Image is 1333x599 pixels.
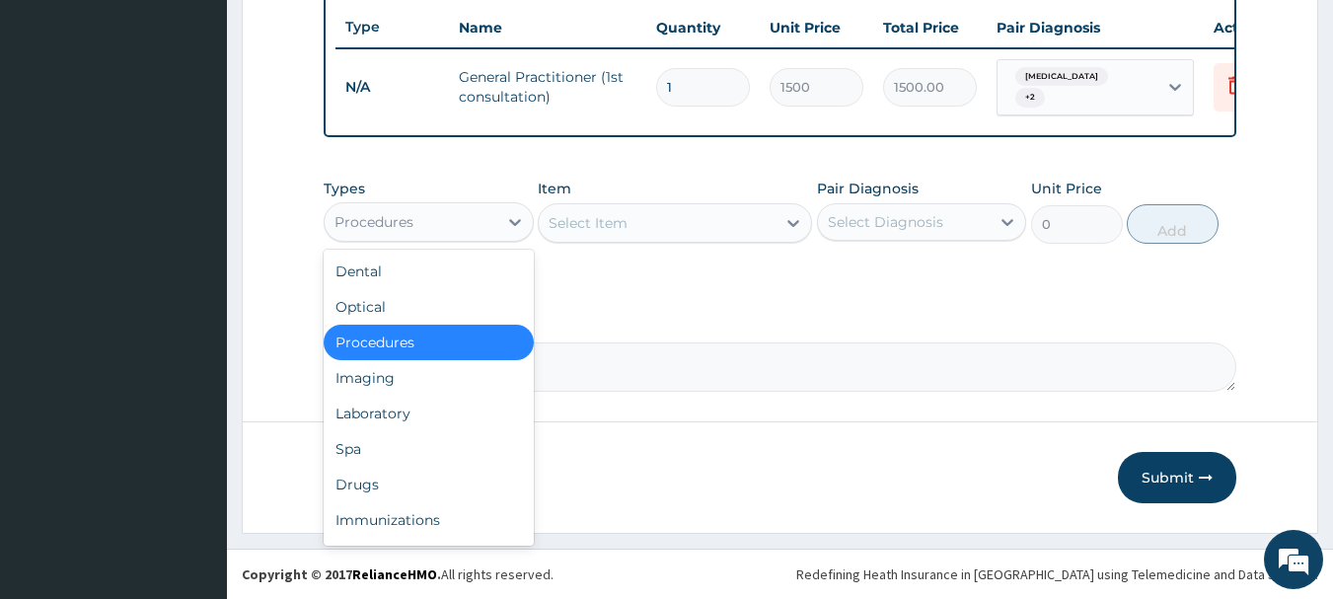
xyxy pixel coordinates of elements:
[335,69,449,106] td: N/A
[987,8,1204,47] th: Pair Diagnosis
[242,565,441,583] strong: Copyright © 2017 .
[114,176,272,375] span: We're online!
[1127,204,1219,244] button: Add
[646,8,760,47] th: Quantity
[873,8,987,47] th: Total Price
[549,213,628,233] div: Select Item
[334,212,413,232] div: Procedures
[828,212,943,232] div: Select Diagnosis
[352,565,437,583] a: RelianceHMO
[796,564,1318,584] div: Redefining Heath Insurance in [GEOGRAPHIC_DATA] using Telemedicine and Data Science!
[227,549,1333,599] footer: All rights reserved.
[324,289,534,325] div: Optical
[1118,452,1236,503] button: Submit
[449,8,646,47] th: Name
[1204,8,1302,47] th: Actions
[324,10,371,57] div: Minimize live chat window
[324,325,534,360] div: Procedures
[37,99,80,148] img: d_794563401_company_1708531726252_794563401
[324,254,534,289] div: Dental
[324,360,534,396] div: Imaging
[1015,88,1045,108] span: + 2
[10,394,376,463] textarea: Type your message and hit 'Enter'
[1015,67,1108,87] span: [MEDICAL_DATA]
[760,8,873,47] th: Unit Price
[449,57,646,116] td: General Practitioner (1st consultation)
[538,179,571,198] label: Item
[324,315,1237,332] label: Comment
[324,538,534,573] div: Others
[324,396,534,431] div: Laboratory
[324,467,534,502] div: Drugs
[817,179,919,198] label: Pair Diagnosis
[1031,179,1102,198] label: Unit Price
[324,502,534,538] div: Immunizations
[324,181,365,197] label: Types
[335,9,449,45] th: Type
[324,431,534,467] div: Spa
[103,111,332,136] div: Chat with us now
